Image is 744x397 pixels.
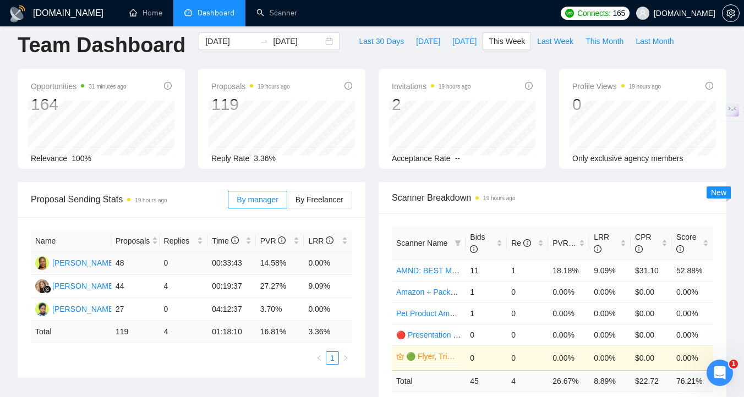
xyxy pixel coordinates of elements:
input: Start date [205,35,255,47]
img: D [35,256,49,270]
img: logo [9,5,26,23]
td: 27 [111,298,160,321]
li: 1 [326,351,339,365]
td: 0 [160,298,208,321]
td: 26.67 % [548,370,589,392]
span: info-circle [164,82,172,90]
span: PVR [260,236,286,245]
a: 1 [326,352,338,364]
span: info-circle [676,245,684,253]
span: [DATE] [416,35,440,47]
span: dashboard [184,9,192,16]
span: CPR [635,233,652,253]
div: [PERSON_NAME] [52,303,116,315]
td: 0.00% [672,302,713,324]
div: [PERSON_NAME] [52,257,116,269]
th: Name [31,230,111,252]
td: 0.00% [548,324,589,345]
span: user [639,9,647,17]
td: 3.36 % [304,321,352,343]
td: $ 22.72 [631,370,672,392]
a: KY[PERSON_NAME] [35,281,116,290]
button: setting [722,4,740,22]
td: 0 [466,324,507,345]
td: $0.00 [631,281,672,302]
span: New [711,188,726,197]
td: 00:33:43 [207,252,256,275]
button: Last 30 Days [353,32,410,50]
time: 19 hours ago [258,84,289,90]
button: [DATE] [410,32,446,50]
span: info-circle [635,245,643,253]
span: info-circle [523,239,531,247]
td: 27.27% [256,275,304,298]
span: crown [396,352,404,360]
input: End date [273,35,323,47]
td: 0 [160,252,208,275]
td: 0.00% [548,345,589,370]
td: 00:19:37 [207,275,256,298]
span: By Freelancer [296,195,343,204]
span: -- [455,154,460,163]
iframe: Intercom live chat [707,360,733,386]
td: 0 [466,345,507,370]
span: filter [452,235,463,251]
div: 2 [392,94,471,115]
span: Re [511,239,531,247]
img: KY [35,279,49,293]
span: Time [212,236,238,245]
span: Replies [164,235,195,247]
a: homeHome [129,8,162,18]
td: 8.89 % [589,370,631,392]
span: info-circle [470,245,478,253]
a: Amazon + Package, Short prompt, >35$/h, no agency [396,288,580,296]
td: 0.00% [589,281,631,302]
td: 1 [507,260,548,281]
span: Relevance [31,154,67,163]
time: 19 hours ago [483,195,515,201]
span: Invitations [392,80,471,93]
span: Dashboard [198,8,234,18]
button: left [313,351,326,365]
span: info-circle [326,236,333,244]
h1: Team Dashboard [18,32,185,58]
span: 100% [72,154,91,163]
td: Total [392,370,466,392]
time: 19 hours ago [629,84,661,90]
td: 4 [160,321,208,343]
td: 0.00% [548,302,589,324]
span: Profile Views [572,80,661,93]
span: This Month [586,35,623,47]
span: Scanner Breakdown [392,191,713,205]
td: 0 [507,302,548,324]
a: 🔴 Presentation >35$/h, no agency [396,330,517,339]
span: Opportunities [31,80,127,93]
span: Proposals [116,235,150,247]
span: Scanner Name [396,239,447,247]
span: Score [676,233,697,253]
span: This Week [489,35,525,47]
span: LRR [308,236,333,245]
td: Total [31,321,111,343]
td: 0.00% [589,324,631,345]
button: [DATE] [446,32,483,50]
td: 0.00% [672,281,713,302]
td: 45 [466,370,507,392]
td: 01:18:10 [207,321,256,343]
th: Replies [160,230,208,252]
td: 14.58% [256,252,304,275]
span: Last Month [636,35,674,47]
a: D[PERSON_NAME] [35,258,116,267]
td: 9.09% [589,260,631,281]
span: info-circle [594,245,601,253]
td: 76.21 % [672,370,713,392]
span: Reply Rate [211,154,249,163]
td: 9.09% [304,275,352,298]
td: $31.10 [631,260,672,281]
time: 19 hours ago [439,84,471,90]
img: gigradar-bm.png [43,285,51,293]
span: Proposals [211,80,290,93]
td: 0.00% [304,298,352,321]
span: Last 30 Days [359,35,404,47]
span: setting [723,9,739,18]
